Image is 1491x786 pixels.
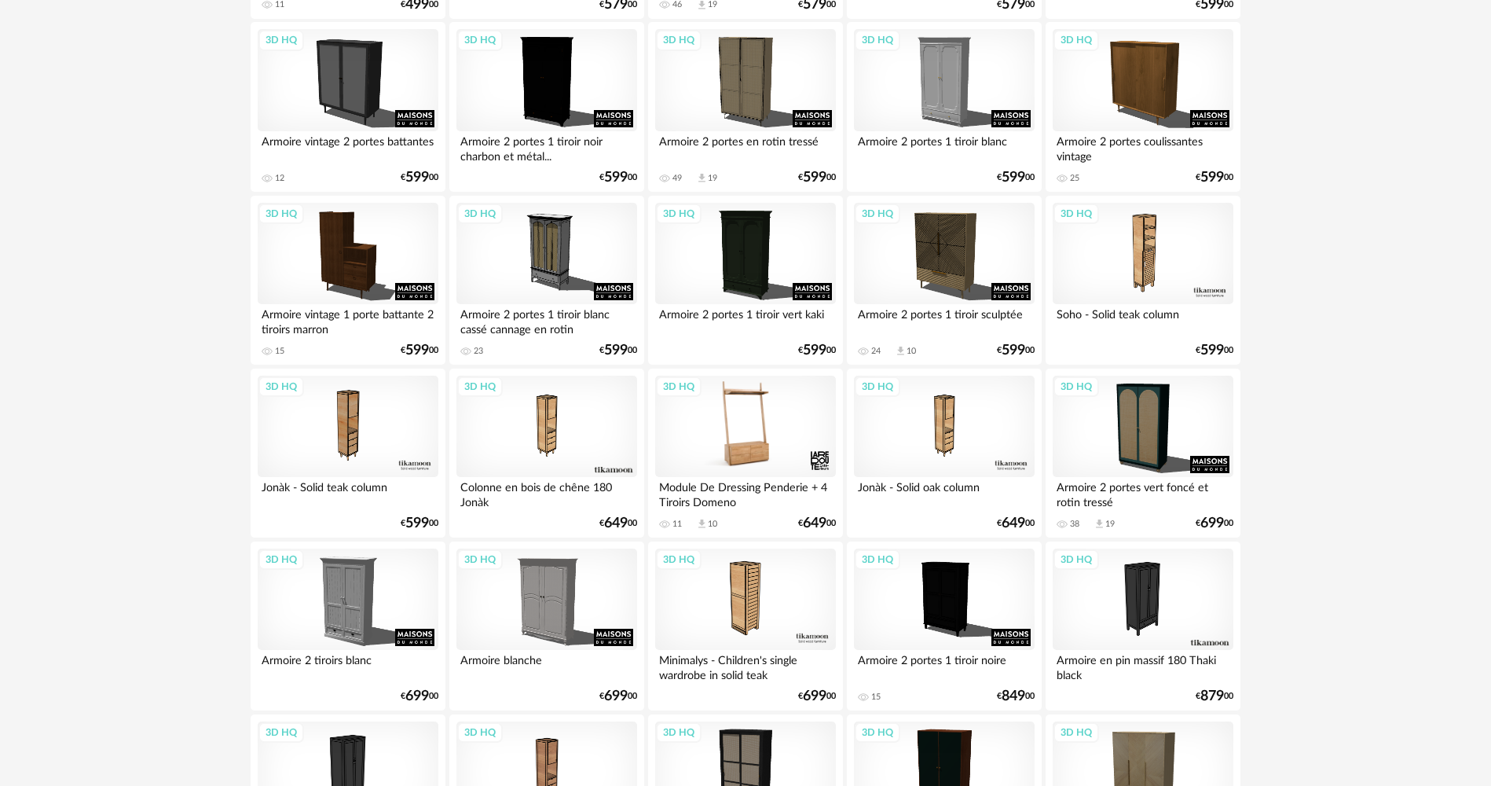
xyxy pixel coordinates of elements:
div: € 00 [1196,691,1233,702]
div: € 00 [401,345,438,356]
div: € 00 [401,518,438,529]
div: 3D HQ [457,376,503,397]
a: 3D HQ Jonàk - Solid teak column €59900 [251,369,445,538]
div: 3D HQ [457,722,503,743]
span: 599 [604,172,628,183]
div: 3D HQ [258,549,304,570]
div: 3D HQ [1053,376,1099,397]
div: € 00 [997,345,1035,356]
div: 3D HQ [457,549,503,570]
div: 3D HQ [258,376,304,397]
div: 11 [672,519,682,530]
a: 3D HQ Armoire 2 portes vert foncé et rotin tressé 38 Download icon 19 €69900 [1046,369,1240,538]
span: 599 [405,345,429,356]
span: 599 [604,345,628,356]
div: 3D HQ [855,30,900,50]
a: 3D HQ Armoire 2 portes 1 tiroir vert kaki €59900 [648,196,843,365]
a: 3D HQ Colonne en bois de chêne 180 Jonàk €64900 [449,369,644,538]
div: 3D HQ [258,30,304,50]
span: 649 [604,518,628,529]
a: 3D HQ Armoire 2 portes 1 tiroir sculptée 24 Download icon 10 €59900 [847,196,1042,365]
span: Download icon [1094,518,1105,530]
a: 3D HQ Armoire 2 portes 1 tiroir blanc cassé cannage en rotin 23 €59900 [449,196,644,365]
div: 3D HQ [855,722,900,743]
span: Download icon [895,345,907,357]
div: € 00 [798,172,836,183]
div: 3D HQ [855,204,900,224]
a: 3D HQ Armoire 2 tiroirs blanc €69900 [251,542,445,711]
div: € 00 [1196,345,1233,356]
a: 3D HQ Armoire 2 portes coulissantes vintage 25 €59900 [1046,22,1240,192]
div: 15 [275,346,284,357]
div: 3D HQ [656,722,702,743]
div: 10 [907,346,916,357]
span: 699 [405,691,429,702]
div: Minimalys - Children's single wardrobe in solid teak [655,650,836,681]
span: 599 [1002,172,1025,183]
div: 10 [708,519,717,530]
div: Armoire vintage 1 porte battante 2 tiroirs marron [258,304,438,336]
span: 699 [604,691,628,702]
div: € 00 [997,172,1035,183]
div: € 00 [798,518,836,529]
div: € 00 [997,518,1035,529]
div: 49 [672,173,682,184]
span: 599 [405,518,429,529]
div: 15 [871,692,881,703]
div: 3D HQ [258,204,304,224]
span: 599 [1002,345,1025,356]
div: Colonne en bois de chêne 180 Jonàk [456,477,637,509]
span: Download icon [696,172,708,184]
span: 699 [803,691,826,702]
div: Armoire 2 portes en rotin tressé [655,131,836,163]
div: € 00 [997,691,1035,702]
div: Armoire en pin massif 180 Thaki black [1053,650,1233,681]
div: € 00 [599,691,637,702]
div: Armoire 2 portes 1 tiroir blanc [854,131,1035,163]
div: € 00 [401,691,438,702]
div: 3D HQ [457,30,503,50]
div: 3D HQ [855,376,900,397]
a: 3D HQ Armoire 2 portes 1 tiroir noire 15 €84900 [847,542,1042,711]
div: € 00 [599,172,637,183]
a: 3D HQ Armoire 2 portes 1 tiroir blanc €59900 [847,22,1042,192]
span: 599 [1200,345,1224,356]
a: 3D HQ Module De Dressing Penderie + 4 Tiroirs Domeno 11 Download icon 10 €64900 [648,369,843,538]
div: 25 [1070,173,1079,184]
div: 3D HQ [1053,204,1099,224]
div: Armoire 2 portes coulissantes vintage [1053,131,1233,163]
div: 3D HQ [656,376,702,397]
div: Jonàk - Solid oak column [854,477,1035,509]
div: 24 [871,346,881,357]
a: 3D HQ Armoire blanche €69900 [449,542,644,711]
div: 38 [1070,519,1079,530]
span: 599 [803,345,826,356]
span: 599 [803,172,826,183]
div: Soho - Solid teak column [1053,304,1233,336]
div: 3D HQ [1053,30,1099,50]
div: 12 [275,173,284,184]
div: € 00 [599,345,637,356]
div: Armoire 2 portes 1 tiroir sculptée [854,304,1035,336]
div: Armoire blanche [456,650,637,681]
div: Armoire 2 portes 1 tiroir blanc cassé cannage en rotin [456,304,637,336]
span: 849 [1002,691,1025,702]
div: 3D HQ [656,549,702,570]
div: 23 [474,346,483,357]
div: 19 [1105,519,1115,530]
span: 649 [803,518,826,529]
a: 3D HQ Jonàk - Solid oak column €64900 [847,369,1042,538]
div: € 00 [798,345,836,356]
div: Armoire vintage 2 portes battantes [258,131,438,163]
div: 3D HQ [1053,549,1099,570]
div: 3D HQ [656,204,702,224]
div: Module De Dressing Penderie + 4 Tiroirs Domeno [655,477,836,509]
div: 19 [708,173,717,184]
a: 3D HQ Soho - Solid teak column €59900 [1046,196,1240,365]
a: 3D HQ Armoire vintage 1 porte battante 2 tiroirs marron 15 €59900 [251,196,445,365]
a: 3D HQ Armoire vintage 2 portes battantes 12 €59900 [251,22,445,192]
div: Armoire 2 portes vert foncé et rotin tressé [1053,477,1233,509]
div: 3D HQ [258,722,304,743]
a: 3D HQ Armoire 2 portes 1 tiroir noir charbon et métal... €59900 [449,22,644,192]
a: 3D HQ Armoire en pin massif 180 Thaki black €87900 [1046,542,1240,711]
